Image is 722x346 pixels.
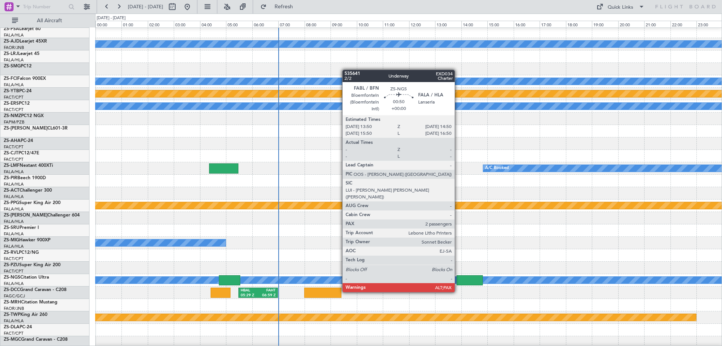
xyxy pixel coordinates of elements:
[4,331,23,336] a: FACT/CPT
[608,4,633,11] div: Quick Links
[258,288,275,293] div: FAHT
[4,52,39,56] a: ZS-LRJLearjet 45
[97,15,126,21] div: [DATE] - [DATE]
[4,318,24,324] a: FALA/HLA
[4,238,19,242] span: ZS-MIG
[4,176,46,180] a: ZS-PIRBeech 1900D
[4,151,18,155] span: ZS-CJT
[618,21,644,27] div: 20:00
[4,231,24,237] a: FALA/HLA
[461,21,487,27] div: 14:00
[148,21,174,27] div: 02:00
[644,21,670,27] div: 21:00
[487,21,513,27] div: 15:00
[592,21,618,27] div: 19:00
[96,21,121,27] div: 00:00
[435,21,461,27] div: 13:00
[514,21,540,27] div: 16:00
[4,163,53,168] a: ZS-LMFNextant 400XTi
[121,21,147,27] div: 01:00
[4,82,24,88] a: FALA/HLA
[4,151,39,155] a: ZS-CJTPC12/47E
[4,226,20,230] span: ZS-SRU
[4,64,21,69] span: ZS-SMG
[4,226,39,230] a: ZS-SRUPremier I
[4,250,19,255] span: ZS-RVL
[4,281,24,287] a: FALA/HLA
[4,288,20,292] span: ZS-DCC
[4,45,24,50] a: FAOR/JNB
[485,163,509,174] div: A/C Booked
[8,15,82,27] button: All Aircraft
[4,107,23,113] a: FACT/CPT
[383,21,409,27] div: 11:00
[4,101,19,106] span: ZS-ERS
[305,21,331,27] div: 08:00
[4,188,52,193] a: ZS-ACTChallenger 300
[4,275,49,280] a: ZS-NGSCitation Ultra
[4,201,19,205] span: ZS-PPG
[4,256,23,262] a: FACT/CPT
[4,263,19,267] span: ZS-PZU
[4,76,17,81] span: ZS-FCI
[4,32,24,38] a: FALA/HLA
[4,114,44,118] a: ZS-NMZPC12 NGX
[4,126,47,131] span: ZS-[PERSON_NAME]
[4,89,32,93] a: ZS-YTBPC-24
[409,21,435,27] div: 12:00
[4,114,21,118] span: ZS-NMZ
[540,21,566,27] div: 17:00
[4,250,39,255] a: ZS-RVLPC12/NG
[4,300,58,305] a: ZS-MRHCitation Mustang
[268,4,300,9] span: Refresh
[4,39,20,44] span: ZS-AJD
[4,144,23,150] a: FACT/CPT
[4,157,23,162] a: FACT/CPT
[4,238,50,242] a: ZS-MIGHawker 900XP
[4,119,24,125] a: FAPM/PZB
[331,21,356,27] div: 09:00
[200,21,226,27] div: 04:00
[4,293,25,299] a: FAGC/GCJ
[4,325,32,329] a: ZS-DLAPC-24
[4,306,24,311] a: FAOR/JNB
[4,275,20,280] span: ZS-NGS
[252,21,278,27] div: 06:00
[4,163,20,168] span: ZS-LMF
[23,1,66,12] input: Trip Number
[4,181,24,187] a: FALA/HLA
[4,169,24,175] a: FALA/HLA
[4,201,61,205] a: ZS-PPGSuper King Air 200
[4,139,33,143] a: ZS-AHAPC-24
[4,89,19,93] span: ZS-YTB
[4,57,24,63] a: FALA/HLA
[4,64,32,69] a: ZS-SMGPC12
[4,52,18,56] span: ZS-LRJ
[4,76,46,81] a: ZS-FCIFalcon 900EX
[4,194,24,200] a: FALA/HLA
[4,95,23,100] a: FACT/CPT
[4,300,21,305] span: ZS-MRH
[670,21,696,27] div: 22:00
[4,126,68,131] a: ZS-[PERSON_NAME]CL601-3R
[4,139,21,143] span: ZS-AHA
[593,1,648,13] button: Quick Links
[278,21,304,27] div: 07:00
[4,268,23,274] a: FACT/CPT
[4,312,20,317] span: ZS-TWP
[257,1,302,13] button: Refresh
[4,325,20,329] span: ZS-DLA
[4,263,61,267] a: ZS-PZUSuper King Air 200
[4,188,20,193] span: ZS-ACT
[4,39,47,44] a: ZS-AJDLearjet 45XR
[4,312,47,317] a: ZS-TWPKing Air 260
[357,21,383,27] div: 10:00
[4,101,30,106] a: ZS-ERSPC12
[4,337,68,342] a: ZS-MGCGrand Caravan - C208
[20,18,79,23] span: All Aircraft
[128,3,163,10] span: [DATE] - [DATE]
[4,219,24,224] a: FALA/HLA
[566,21,592,27] div: 18:00
[4,337,21,342] span: ZS-MGC
[258,293,275,298] div: 06:59 Z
